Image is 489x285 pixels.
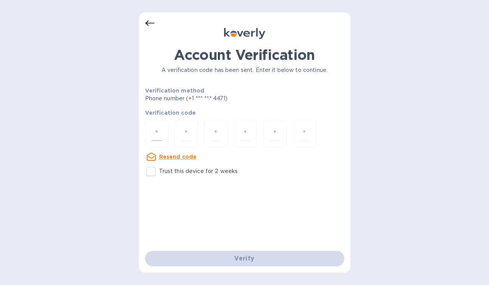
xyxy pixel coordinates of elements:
h1: Account Verification [145,47,344,63]
p: Trust this device for 2 weeks [159,167,238,175]
p: A verification code has been sent. Enter it below to continue. [145,66,344,74]
p: Verification code [145,109,344,117]
u: Resend code [159,154,197,160]
b: Verification method [145,87,205,94]
p: Phone number (+1 *** *** 4471) [145,94,287,103]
